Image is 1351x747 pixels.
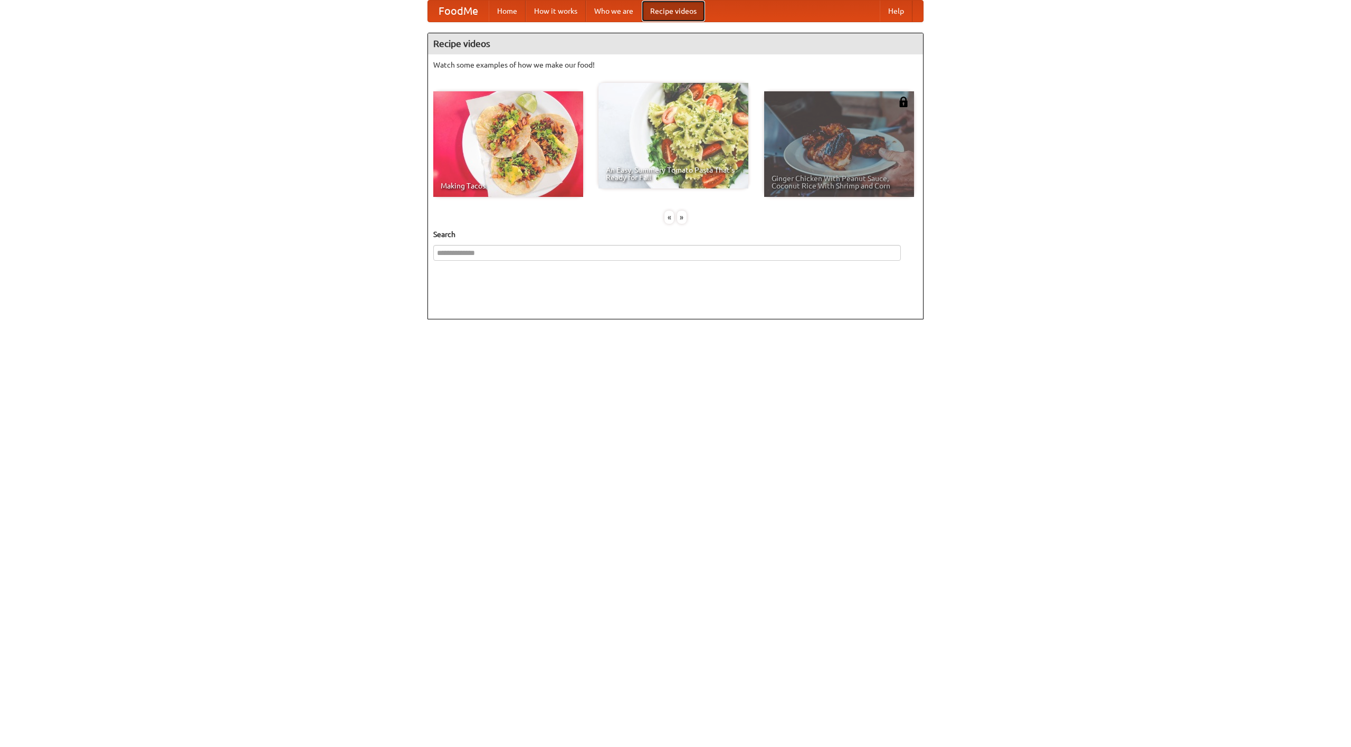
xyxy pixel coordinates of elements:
h4: Recipe videos [428,33,923,54]
img: 483408.png [898,97,909,107]
h5: Search [433,229,918,240]
a: How it works [526,1,586,22]
p: Watch some examples of how we make our food! [433,60,918,70]
a: Who we are [586,1,642,22]
div: » [677,211,687,224]
a: Making Tacos [433,91,583,197]
a: Home [489,1,526,22]
span: An Easy, Summery Tomato Pasta That's Ready for Fall [606,166,741,181]
span: Making Tacos [441,182,576,190]
div: « [664,211,674,224]
a: Help [880,1,912,22]
a: Recipe videos [642,1,705,22]
a: An Easy, Summery Tomato Pasta That's Ready for Fall [598,83,748,188]
a: FoodMe [428,1,489,22]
